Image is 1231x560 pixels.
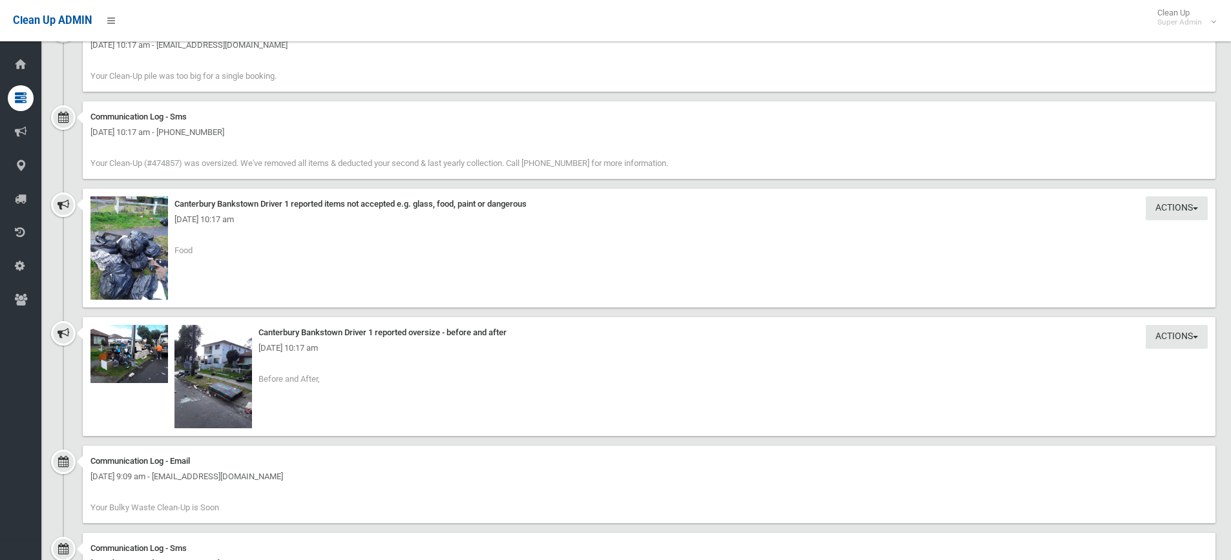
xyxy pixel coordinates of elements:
[90,196,168,300] img: 2025-08-1110.16.387034754147214576027.jpg
[258,374,320,384] span: Before and After,
[90,325,1208,340] div: Canterbury Bankstown Driver 1 reported oversize - before and after
[174,325,252,428] img: 2025-08-1110.16.272733361311625896980.jpg
[90,125,1208,140] div: [DATE] 10:17 am - [PHONE_NUMBER]
[90,541,1208,556] div: Communication Log - Sms
[1146,196,1208,220] button: Actions
[90,469,1208,484] div: [DATE] 9:09 am - [EMAIL_ADDRESS][DOMAIN_NAME]
[90,212,1208,227] div: [DATE] 10:17 am
[1146,325,1208,349] button: Actions
[90,340,1208,356] div: [DATE] 10:17 am
[90,453,1208,469] div: Communication Log - Email
[90,503,219,512] span: Your Bulky Waste Clean-Up is Soon
[13,14,92,26] span: Clean Up ADMIN
[90,196,1208,212] div: Canterbury Bankstown Driver 1 reported items not accepted e.g. glass, food, paint or dangerous
[90,71,277,81] span: Your Clean-Up pile was too big for a single booking.
[1157,17,1202,27] small: Super Admin
[174,245,193,255] span: Food
[90,325,168,383] img: 2025-08-1110.05.076864161001088363751.jpg
[90,158,668,168] span: Your Clean-Up (#474857) was oversized. We've removed all items & deducted your second & last year...
[90,37,1208,53] div: [DATE] 10:17 am - [EMAIL_ADDRESS][DOMAIN_NAME]
[90,109,1208,125] div: Communication Log - Sms
[1151,8,1215,27] span: Clean Up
